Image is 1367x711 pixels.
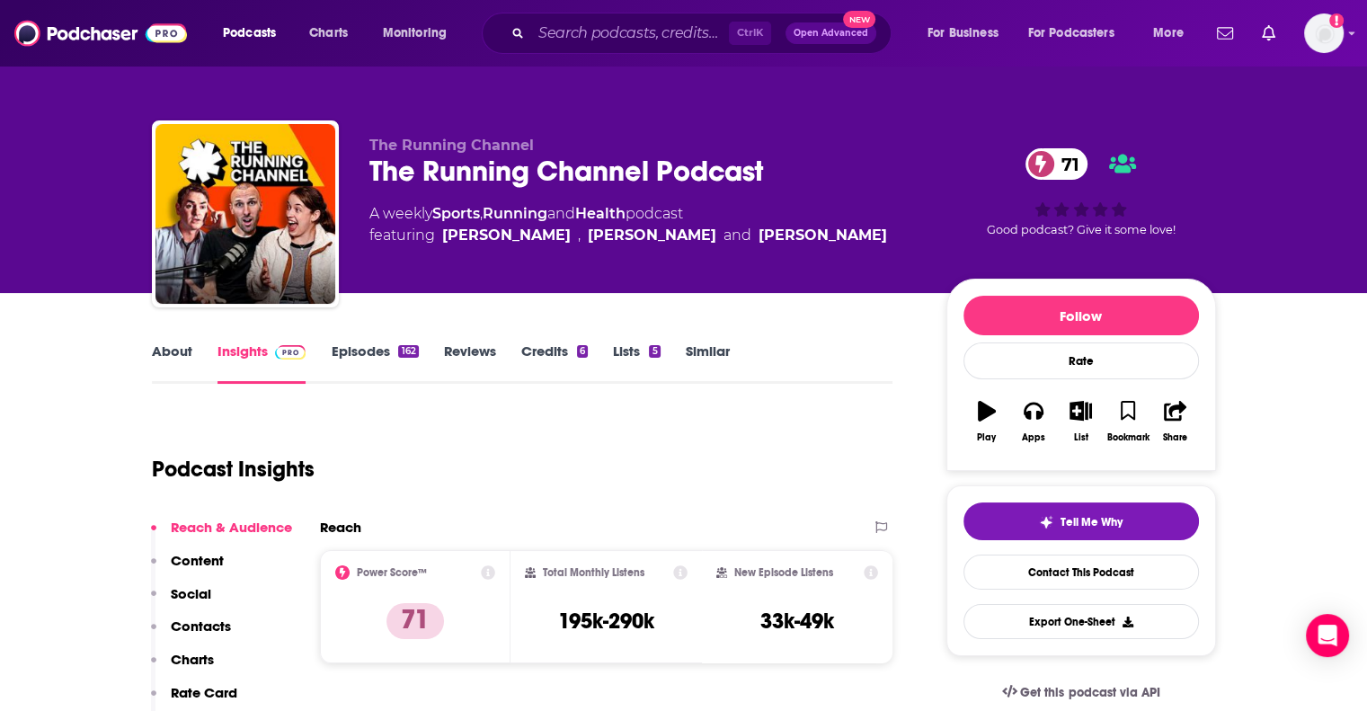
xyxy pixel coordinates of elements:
[480,205,483,222] span: ,
[1106,432,1149,443] div: Bookmark
[531,19,729,48] input: Search podcasts, credits, & more...
[1105,389,1151,454] button: Bookmark
[686,342,730,384] a: Similar
[1028,21,1114,46] span: For Podcasters
[963,342,1199,379] div: Rate
[963,604,1199,639] button: Export One-Sheet
[331,342,418,384] a: Episodes162
[171,519,292,536] p: Reach & Audience
[734,566,833,579] h2: New Episode Listens
[1304,13,1344,53] img: User Profile
[794,29,868,38] span: Open Advanced
[1255,18,1283,49] a: Show notifications dropdown
[171,651,214,668] p: Charts
[151,519,292,552] button: Reach & Audience
[558,608,654,635] h3: 195k-290k
[1141,19,1206,48] button: open menu
[357,566,427,579] h2: Power Score™
[369,137,534,154] span: The Running Channel
[171,618,231,635] p: Contacts
[151,585,211,618] button: Social
[309,21,348,46] span: Charts
[1210,18,1240,49] a: Show notifications dropdown
[759,225,887,246] a: Rick Kelsey
[575,205,626,222] a: Health
[963,555,1199,590] a: Contact This Podcast
[547,205,575,222] span: and
[843,11,875,28] span: New
[210,19,299,48] button: open menu
[171,684,237,701] p: Rate Card
[521,342,588,384] a: Credits6
[297,19,359,48] a: Charts
[1039,515,1053,529] img: tell me why sparkle
[151,651,214,684] button: Charts
[987,223,1176,236] span: Good podcast? Give it some love!
[1061,515,1123,529] span: Tell Me Why
[1022,432,1045,443] div: Apps
[649,345,660,358] div: 5
[442,225,571,246] a: Andy Baddeley
[613,342,660,384] a: Lists5
[1163,432,1187,443] div: Share
[1329,13,1344,28] svg: Add a profile image
[786,22,876,44] button: Open AdvancedNew
[729,22,771,45] span: Ctrl K
[1016,19,1141,48] button: open menu
[151,618,231,651] button: Contacts
[386,603,444,639] p: 71
[155,124,335,304] img: The Running Channel Podcast
[1020,685,1159,700] span: Get this podcast via API
[928,21,999,46] span: For Business
[1304,13,1344,53] button: Show profile menu
[499,13,909,54] div: Search podcasts, credits, & more...
[370,19,470,48] button: open menu
[1010,389,1057,454] button: Apps
[915,19,1021,48] button: open menu
[171,585,211,602] p: Social
[14,16,187,50] img: Podchaser - Follow, Share and Rate Podcasts
[217,342,306,384] a: InsightsPodchaser Pro
[1074,432,1088,443] div: List
[963,296,1199,335] button: Follow
[577,345,588,358] div: 6
[369,203,887,246] div: A weekly podcast
[946,137,1216,248] div: 71Good podcast? Give it some love!
[152,342,192,384] a: About
[578,225,581,246] span: ,
[383,21,447,46] span: Monitoring
[543,566,644,579] h2: Total Monthly Listens
[432,205,480,222] a: Sports
[275,345,306,360] img: Podchaser Pro
[588,225,716,246] a: Sarah Hartley
[171,552,224,569] p: Content
[760,608,834,635] h3: 33k-49k
[223,21,276,46] span: Podcasts
[369,225,887,246] span: featuring
[1306,614,1349,657] div: Open Intercom Messenger
[320,519,361,536] h2: Reach
[1153,21,1184,46] span: More
[1057,389,1104,454] button: List
[977,432,996,443] div: Play
[483,205,547,222] a: Running
[1043,148,1088,180] span: 71
[444,342,496,384] a: Reviews
[1025,148,1088,180] a: 71
[398,345,418,358] div: 162
[151,552,224,585] button: Content
[1304,13,1344,53] span: Logged in as GregKubie
[963,389,1010,454] button: Play
[152,456,315,483] h1: Podcast Insights
[963,502,1199,540] button: tell me why sparkleTell Me Why
[723,225,751,246] span: and
[1151,389,1198,454] button: Share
